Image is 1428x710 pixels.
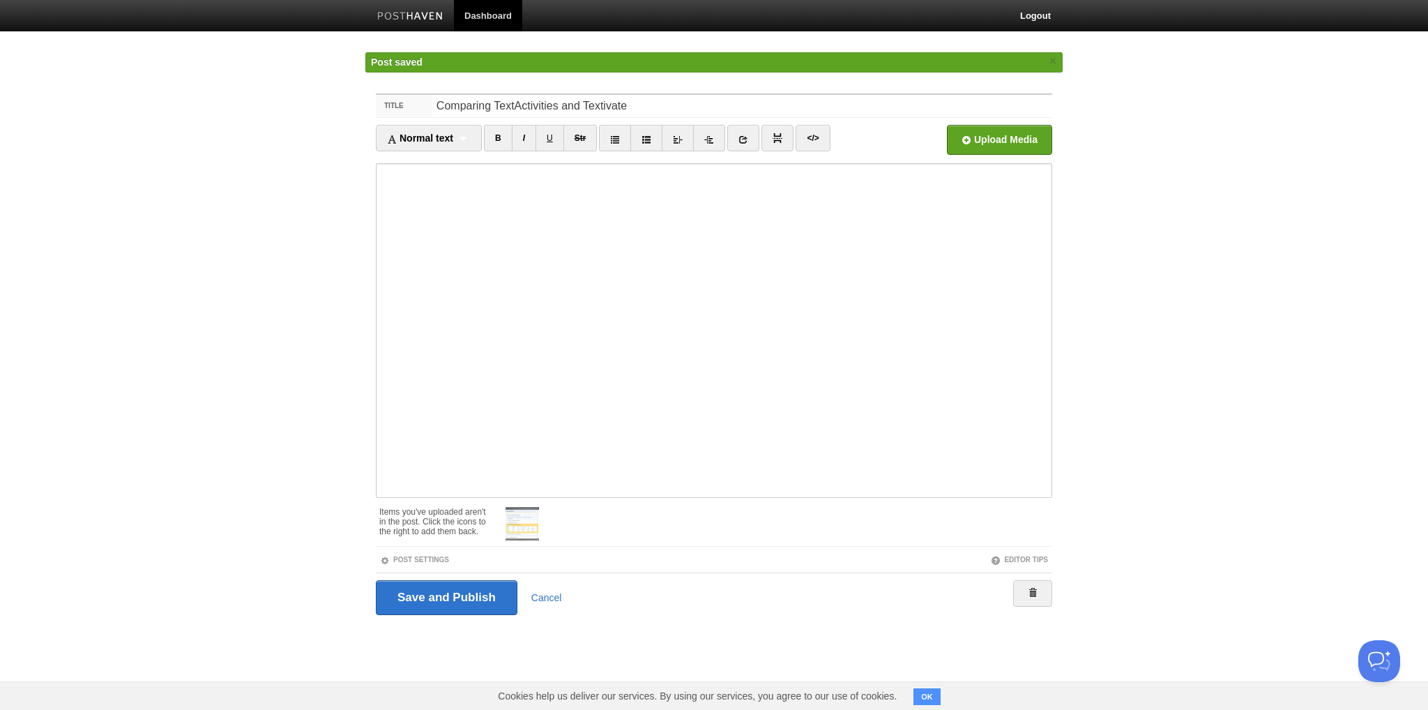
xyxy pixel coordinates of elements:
[1047,52,1059,70] a: ×
[773,133,782,143] img: pagebreak-icon.png
[575,133,586,143] del: Str
[376,580,517,615] input: Save and Publish
[371,56,423,68] span: Post saved
[380,556,449,564] a: Post Settings
[913,688,941,705] button: OK
[387,133,453,144] span: Normal text
[484,125,512,151] a: B
[1358,640,1400,682] iframe: Help Scout Beacon - Open
[379,500,492,536] div: Items you've uploaded aren't in the post. Click the icons to the right to add them back.
[563,125,598,151] a: Str
[506,507,539,541] img: thumb_match_activity_menu.png
[531,592,562,603] a: Cancel
[377,12,443,22] img: Posthaven-bar
[991,556,1048,564] a: Editor Tips
[376,95,432,117] label: Title
[512,125,536,151] a: I
[796,125,830,151] a: </>
[484,682,911,710] span: Cookies help us deliver our services. By using our services, you agree to our use of cookies.
[535,125,564,151] a: U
